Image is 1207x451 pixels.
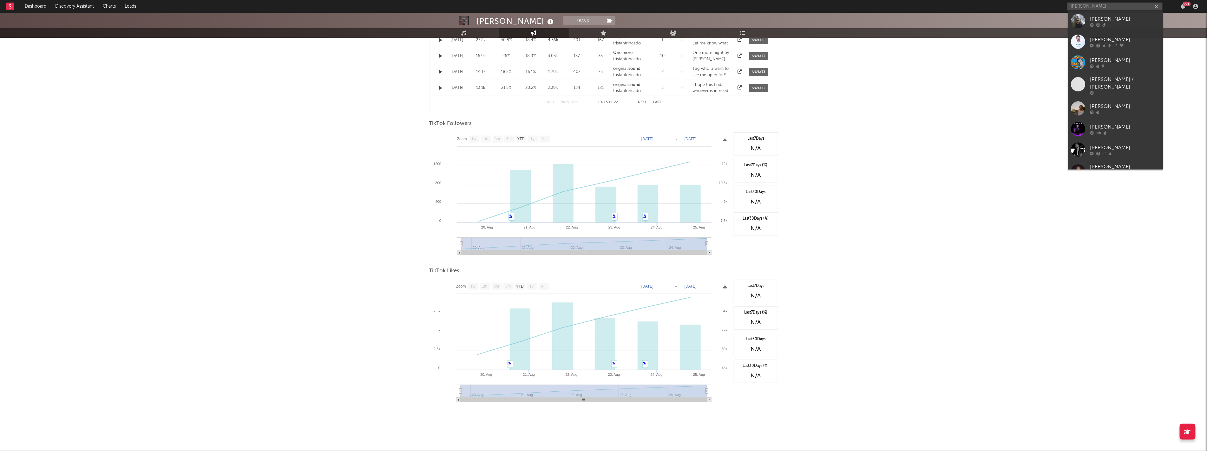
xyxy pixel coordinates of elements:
[522,53,541,59] div: 18.9 %
[546,101,555,104] button: First
[721,219,727,222] text: 7.5k
[737,189,775,195] div: Last 30 Days
[674,137,678,141] text: →
[447,37,468,43] div: [DATE]
[737,225,775,232] div: N/A
[644,214,646,218] a: ✎
[737,310,775,315] div: Last 7 Days (%)
[544,85,563,91] div: 2.39k
[653,101,662,104] button: Last
[506,137,512,142] text: 6m
[477,16,555,26] div: [PERSON_NAME]
[447,69,468,75] div: [DATE]
[429,120,472,128] span: TikTok Followers
[1068,52,1163,73] a: [PERSON_NAME]
[737,372,775,380] div: N/A
[1090,163,1160,178] div: [PERSON_NAME] [PERSON_NAME]
[439,219,441,222] text: 0
[737,171,775,179] div: N/A
[480,373,492,376] text: 20. Aug
[693,66,732,78] div: Tag who u want to see me open for!! #countrymusic #newmusic #originalmusic #lovesong #fyp
[601,101,605,104] span: to
[436,328,440,332] text: 5k
[613,66,642,78] a: original soundtristantrincado
[1068,31,1163,52] a: [PERSON_NAME]
[516,284,523,289] text: YTD
[613,50,642,62] a: One more nighttristantrincado
[737,162,775,168] div: Last 7 Days (%)
[544,53,563,59] div: 3.03k
[722,366,727,370] text: 48k
[613,214,616,218] a: ✎
[544,37,563,43] div: 4.36k
[434,309,440,313] text: 7.5k
[544,69,563,75] div: 1.79k
[565,373,577,376] text: 22. Aug
[1067,3,1163,10] input: Search for artists
[737,345,775,353] div: N/A
[737,363,775,369] div: Last 30 Days (%)
[685,137,697,141] text: [DATE]
[505,284,511,289] text: 6m
[737,283,775,289] div: Last 7 Days
[495,137,500,142] text: 3m
[1181,4,1185,9] button: 99+
[471,37,491,43] div: 27.2k
[1090,103,1160,110] div: [PERSON_NAME]
[613,34,642,46] a: original soundtristantrincado
[613,82,642,94] a: original soundtristantrincado
[433,162,441,166] text: 1200
[1090,56,1160,64] div: [PERSON_NAME]
[641,284,653,289] text: [DATE]
[522,69,541,75] div: 16.1 %
[591,85,610,91] div: 121
[471,69,491,75] div: 14.1k
[722,347,727,351] text: 60k
[523,373,535,376] text: 21. Aug
[495,37,518,43] div: 40.8 %
[435,181,441,185] text: 800
[651,225,662,229] text: 24. Aug
[653,53,672,59] div: 10
[509,214,512,218] a: ✎
[566,85,588,91] div: 134
[471,53,491,59] div: 16.9k
[495,85,518,91] div: 21.5 %
[613,361,615,365] a: ✎
[651,373,662,376] text: 24. Aug
[457,137,467,142] text: Zoom
[693,34,732,46] div: Me chorus to this!!! Let me know what yall think and if yall want this one #originalmusic #singer...
[608,225,620,229] text: 23. Aug
[1090,36,1160,43] div: [PERSON_NAME]
[563,16,603,25] button: Track
[522,85,541,91] div: 20.2 %
[541,284,545,289] text: All
[1068,11,1163,31] a: [PERSON_NAME]
[693,82,732,94] div: I hope this finds whoever is in need right now 🙏🙏 this comes out [DATE] #newmusic #originalmusic ...
[435,200,441,203] text: 400
[1090,123,1160,131] div: [PERSON_NAME]
[561,101,578,104] button: Previous
[566,37,588,43] div: 491
[591,69,610,75] div: 75
[481,225,493,229] text: 20. Aug
[722,309,727,313] text: 84k
[591,53,610,59] div: 33
[613,67,641,71] strong: original sound
[737,336,775,342] div: Last 30 Days
[456,284,466,289] text: Zoom
[693,225,705,229] text: 25. Aug
[508,361,511,365] a: ✎
[434,347,440,351] text: 2.5k
[737,136,775,142] div: Last 7 Days
[613,88,642,94] div: tristantrincado
[693,373,705,376] text: 25. Aug
[613,56,642,63] div: tristantrincado
[1090,144,1160,151] div: [PERSON_NAME]
[495,69,518,75] div: 18.5 %
[613,72,642,78] div: tristantrincado
[517,137,524,142] text: YTD
[613,51,636,61] strong: One more night
[737,319,775,326] div: N/A
[737,292,775,300] div: N/A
